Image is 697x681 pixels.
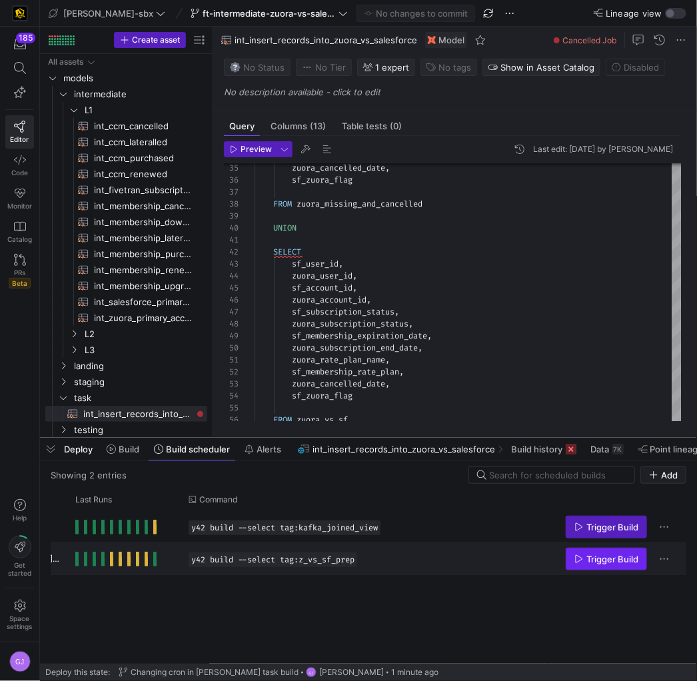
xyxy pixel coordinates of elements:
[241,145,272,154] span: Preview
[45,134,207,150] a: int_ccm_lateralled​​​​​​​​​​
[94,119,192,134] span: int_ccm_cancelled​​​​​​​​​​
[292,354,385,365] span: zuora_rate_plan_name
[45,278,207,294] div: Press SPACE to select this row.
[75,495,112,504] span: Last Runs
[224,162,239,174] div: 35
[5,2,34,25] a: https://storage.googleapis.com/y42-prod-data-exchange/images/uAsz27BndGEK0hZWDFeOjoxA7jCwgK9jE472...
[224,402,239,414] div: 55
[45,230,207,246] div: Press SPACE to select this row.
[187,5,351,22] button: ft-intermediate-zuora-vs-salesforce-08052025
[85,327,205,342] span: L2
[51,470,127,480] div: Showing 2 entries
[224,318,239,330] div: 48
[5,594,34,636] a: Spacesettings
[352,283,357,293] span: ,
[63,8,153,19] span: [PERSON_NAME]-sbx
[292,342,418,353] span: zuora_subscription_end_date
[585,438,630,460] button: Data7K
[661,470,678,480] span: Add
[438,35,464,45] span: Model
[224,222,239,234] div: 40
[339,259,343,269] span: ,
[390,122,402,131] span: (0)
[45,214,207,230] div: Press SPACE to select this row.
[7,202,32,210] span: Monitor
[273,247,301,257] span: SELECT
[7,235,32,243] span: Catalog
[45,230,207,246] a: int_membership_lateralled​​​​​​​​​​
[45,54,207,70] div: Press SPACE to select this row.
[606,8,662,19] span: Lineage view
[385,378,390,389] span: ,
[297,414,348,425] span: zuora_vs_sf
[45,198,207,214] div: Press SPACE to select this row.
[45,278,207,294] a: int_membership_upgraded​​​​​​​​​​
[7,614,33,630] span: Space settings
[566,516,647,538] button: Trigger Build
[45,150,207,166] a: int_ccm_purchased​​​​​​​​​​
[48,57,83,67] div: All assets
[224,234,239,246] div: 41
[85,342,205,358] span: L3
[11,169,28,177] span: Code
[45,294,207,310] a: int_salesforce_primary_account​​​​​​​​​​
[297,199,422,209] span: zuora_missing_and_cancelled
[420,59,477,76] button: No tags
[45,342,207,358] div: Press SPACE to select this row.
[500,62,594,73] span: Show in Asset Catalog
[292,295,366,305] span: zuora_account_id
[94,247,192,262] span: int_membership_purchased​​​​​​​​​​
[11,135,29,143] span: Editor
[506,438,582,460] button: Build history
[257,444,281,454] span: Alerts
[224,87,692,97] p: No description available - click to edit
[366,295,371,305] span: ,
[94,311,192,326] span: int_zuora_primary_accounts​​​​​​​​​​
[45,310,207,326] div: Press SPACE to select this row.
[292,378,385,389] span: zuora_cancelled_date
[586,554,638,564] span: Trigger Build
[191,523,378,532] span: y42 build --select tag:kafka_joined_view
[292,259,339,269] span: sf_user_id
[74,358,205,374] span: landing
[45,246,207,262] a: int_membership_purchased​​​​​​​​​​
[562,35,616,45] span: Cancelled Job
[239,438,287,460] button: Alerts
[296,59,352,76] button: No tierNo Tier
[16,33,35,43] div: 185
[394,307,399,317] span: ,
[586,522,638,532] span: Trigger Build
[224,366,239,378] div: 52
[408,319,413,329] span: ,
[83,406,192,422] span: int_insert_records_into_zuora_vs_salesforce​​​​​​​​​​
[45,5,169,22] button: [PERSON_NAME]-sbx
[64,444,93,454] span: Deploy
[224,306,239,318] div: 47
[427,331,432,341] span: ,
[235,35,417,45] span: int_insert_records_into_zuora_vs_salesforce
[45,86,207,102] div: Press SPACE to select this row.
[166,444,230,454] span: Build scheduler
[45,668,110,677] span: Deploy this state:
[482,59,600,76] button: Show in Asset Catalog
[45,70,207,86] div: Press SPACE to select this row.
[94,183,192,198] span: int_fivetran_subscriptions​​​​​​​​​​
[438,62,471,73] span: No tags
[292,390,352,401] span: sf_zuora_flag
[45,166,207,182] div: Press SPACE to select this row.
[5,32,34,56] button: 185
[203,8,336,19] span: ft-intermediate-zuora-vs-salesforce-08052025
[94,295,192,310] span: int_salesforce_primary_account​​​​​​​​​​
[5,115,34,149] a: Editor
[224,59,291,76] button: No statusNo Status
[45,246,207,262] div: Press SPACE to select this row.
[399,366,404,377] span: ,
[94,199,192,214] span: int_membership_cancelled​​​​​​​​​​
[302,62,346,73] span: No Tier
[224,282,239,294] div: 45
[375,62,409,73] span: 1 expert
[5,648,34,676] button: GJ
[199,495,237,504] span: Command
[11,514,28,522] span: Help
[230,62,241,73] img: No status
